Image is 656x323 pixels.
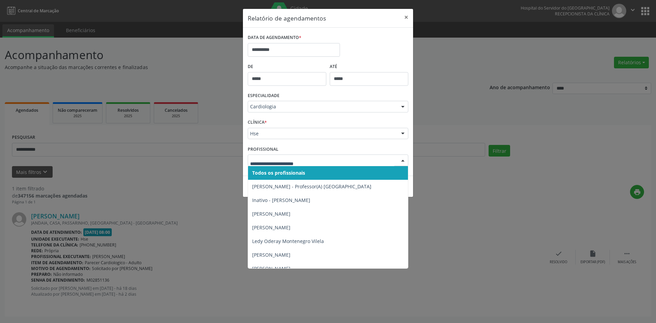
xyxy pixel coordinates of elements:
span: Ledy Oderay Montenegro Vilela [252,238,324,244]
label: CLÍNICA [248,117,267,128]
label: ATÉ [330,62,408,72]
h5: Relatório de agendamentos [248,14,326,23]
span: [PERSON_NAME] [252,252,290,258]
button: Close [399,9,413,26]
span: Cardiologia [250,103,394,110]
label: De [248,62,326,72]
label: ESPECIALIDADE [248,91,279,101]
span: Hse [250,130,394,137]
span: Inativo - [PERSON_NAME] [252,197,310,203]
span: [PERSON_NAME] [252,265,290,272]
span: [PERSON_NAME] [252,224,290,231]
label: DATA DE AGENDAMENTO [248,32,301,43]
span: [PERSON_NAME] [252,211,290,217]
span: [PERSON_NAME] - Professor(A) [GEOGRAPHIC_DATA] [252,183,371,190]
span: Todos os profissionais [252,170,305,176]
label: PROFISSIONAL [248,144,278,154]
